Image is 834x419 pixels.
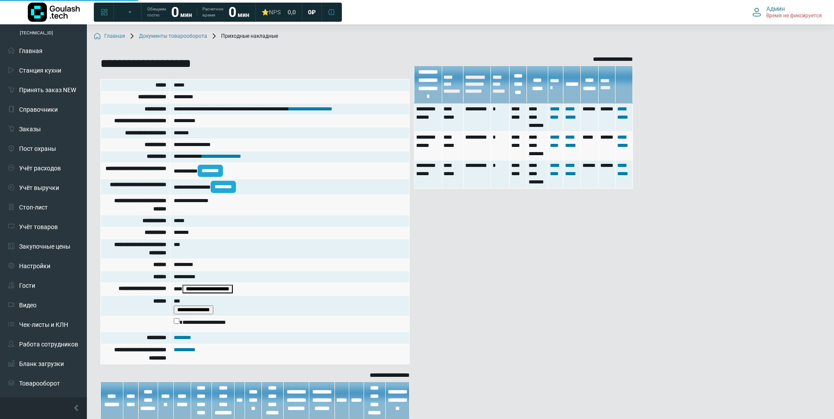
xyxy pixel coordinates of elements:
[94,33,125,40] a: Главная
[288,8,296,16] span: 0,0
[142,4,255,20] a: Обещаем гостю 0 мин Расчетное время 0 мин
[311,8,316,16] span: ₽
[28,3,80,22] img: Логотип компании Goulash.tech
[228,4,236,20] strong: 0
[269,9,281,16] span: NPS
[256,4,301,20] a: ⭐NPS 0,0
[171,4,179,20] strong: 0
[308,8,311,16] span: 0
[211,33,278,40] span: Приходные накладные
[147,6,166,18] span: Обещаем гостю
[202,6,223,18] span: Расчетное время
[766,13,822,20] span: Время не фиксируется
[303,4,321,20] a: 0 ₽
[766,5,785,13] span: Админ
[747,3,827,21] button: Админ Время не фиксируется
[261,8,281,16] div: ⭐
[129,33,207,40] a: Документы товарооборота
[180,11,192,18] span: мин
[238,11,249,18] span: мин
